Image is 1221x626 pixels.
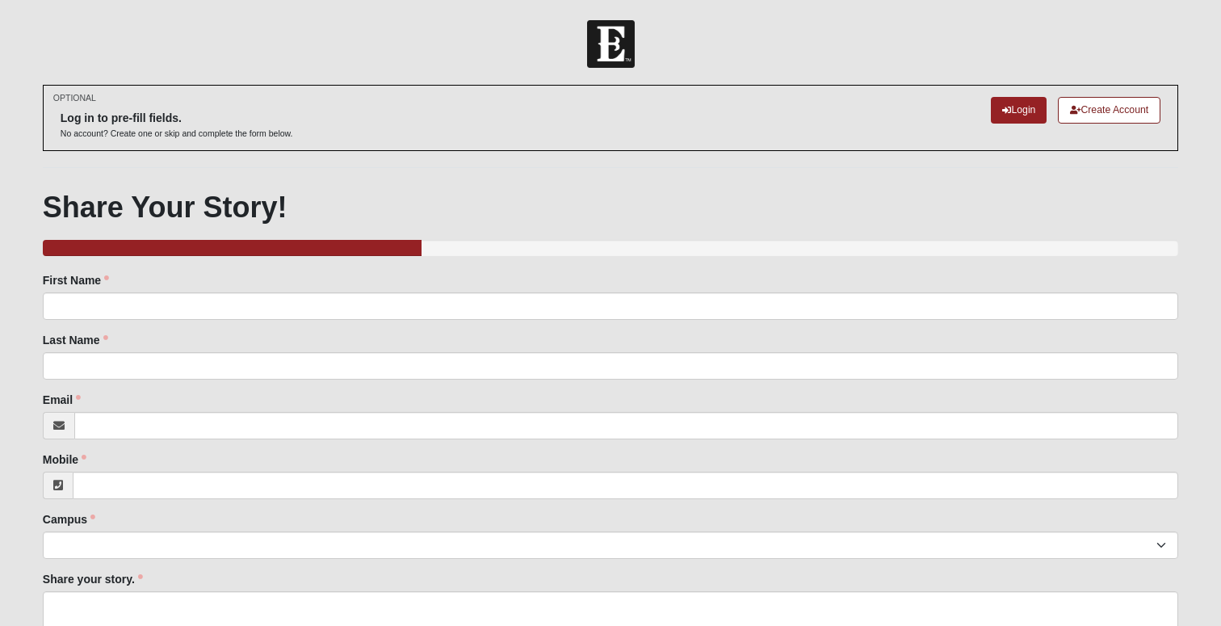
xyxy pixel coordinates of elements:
label: Email [43,392,81,408]
a: Create Account [1058,97,1160,124]
label: Mobile [43,452,86,468]
label: Campus [43,511,95,527]
label: First Name [43,272,109,288]
label: Last Name [43,332,108,348]
small: OPTIONAL [53,92,96,104]
img: Church of Eleven22 Logo [587,20,635,68]
label: Share your story. [43,571,143,587]
h1: Share Your Story! [43,190,1178,225]
p: No account? Create one or skip and complete the form below. [61,128,293,140]
a: Login [991,97,1047,124]
h6: Log in to pre-fill fields. [61,111,293,125]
